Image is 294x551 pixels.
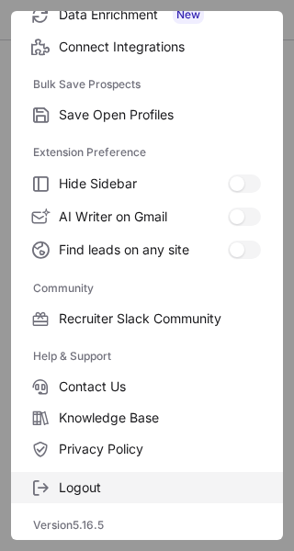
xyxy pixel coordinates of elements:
[59,441,261,457] span: Privacy Policy
[59,378,261,395] span: Contact Us
[59,6,261,24] span: Data Enrichment
[59,410,261,426] span: Knowledge Base
[11,511,283,540] div: Version 5.16.5
[11,303,283,334] label: Recruiter Slack Community
[33,274,261,303] label: Community
[173,6,204,24] span: New
[59,39,261,55] span: Connect Integrations
[11,233,283,266] label: Find leads on any site
[59,242,228,258] span: Find leads on any site
[11,167,283,200] label: Hide Sidebar
[11,472,283,503] label: Logout
[11,200,283,233] label: AI Writer on Gmail
[59,479,261,496] span: Logout
[11,433,283,465] label: Privacy Policy
[59,107,261,123] span: Save Open Profiles
[59,208,228,225] span: AI Writer on Gmail
[33,138,261,167] label: Extension Preference
[11,99,283,130] label: Save Open Profiles
[11,402,283,433] label: Knowledge Base
[33,70,261,99] label: Bulk Save Prospects
[33,342,261,371] label: Help & Support
[11,31,283,62] label: Connect Integrations
[59,175,228,192] span: Hide Sidebar
[11,371,283,402] label: Contact Us
[59,310,261,327] span: Recruiter Slack Community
